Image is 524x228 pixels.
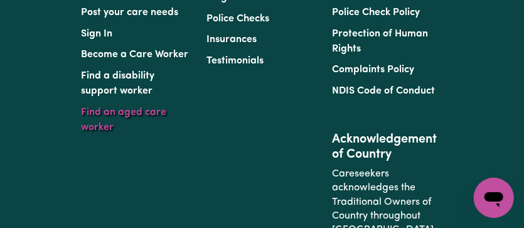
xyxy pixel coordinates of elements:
[82,50,189,60] a: Become a Care Worker
[333,8,420,18] a: Police Check Policy
[82,71,155,96] a: Find a disability support worker
[82,8,179,18] a: Post your care needs
[82,107,167,133] a: Find an aged care worker
[333,132,443,162] h2: Acknowledgement of Country
[82,29,113,39] a: Sign In
[207,56,264,66] a: Testimonials
[333,65,415,75] a: Complaints Policy
[207,35,257,45] a: Insurances
[333,86,436,96] a: NDIS Code of Conduct
[207,14,270,24] a: Police Checks
[333,29,429,54] a: Protection of Human Rights
[474,178,514,218] iframe: Button to launch messaging window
